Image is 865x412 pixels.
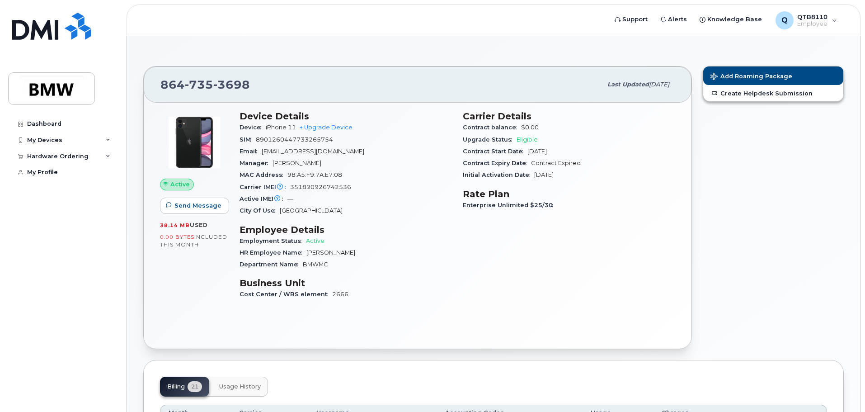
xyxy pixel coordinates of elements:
span: Last updated [607,81,649,88]
span: [PERSON_NAME] [273,160,321,166]
span: 8901260447733265754 [256,136,333,143]
span: 2666 [332,291,348,298]
span: [DATE] [649,81,669,88]
span: 735 [185,78,213,91]
span: 0.00 Bytes [160,234,194,240]
span: Contract balance [463,124,521,131]
iframe: Messenger Launcher [826,373,858,405]
h3: Employee Details [240,224,452,235]
span: City Of Use [240,207,280,214]
a: Create Helpdesk Submission [703,85,843,101]
span: Eligible [517,136,538,143]
span: Cost Center / WBS element [240,291,332,298]
span: Send Message [174,201,221,210]
h3: Business Unit [240,278,452,289]
span: [GEOGRAPHIC_DATA] [280,207,343,214]
button: Send Message [160,198,229,214]
span: [DATE] [527,148,547,155]
span: MAC Address [240,171,287,178]
span: Active IMEI [240,195,287,202]
span: Contract Expired [531,160,581,166]
span: Manager [240,160,273,166]
a: + Upgrade Device [300,124,353,131]
span: $0.00 [521,124,539,131]
span: Active [306,237,324,244]
h3: Carrier Details [463,111,675,122]
span: — [287,195,293,202]
span: Department Name [240,261,303,268]
span: Contract Expiry Date [463,160,531,166]
span: HR Employee Name [240,249,306,256]
h3: Rate Plan [463,189,675,199]
span: Active [170,180,190,189]
span: 98:A5:F9:7A:E7:08 [287,171,342,178]
span: Add Roaming Package [710,73,792,81]
span: iPhone 11 [266,124,296,131]
span: Employment Status [240,237,306,244]
span: SIM [240,136,256,143]
span: Upgrade Status [463,136,517,143]
span: Device [240,124,266,131]
span: Contract Start Date [463,148,527,155]
span: used [190,222,208,228]
img: iPhone_11.jpg [167,115,221,170]
span: Email [240,148,262,155]
span: 38.14 MB [160,222,190,228]
span: [DATE] [534,171,554,178]
button: Add Roaming Package [703,66,843,85]
span: 3698 [213,78,250,91]
span: Usage History [219,383,261,390]
span: BMWMC [303,261,328,268]
span: 864 [160,78,250,91]
span: [EMAIL_ADDRESS][DOMAIN_NAME] [262,148,364,155]
span: 351890926742536 [290,184,351,190]
h3: Device Details [240,111,452,122]
span: [PERSON_NAME] [306,249,355,256]
span: Initial Activation Date [463,171,534,178]
span: Carrier IMEI [240,184,290,190]
span: Enterprise Unlimited $25/30 [463,202,558,208]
